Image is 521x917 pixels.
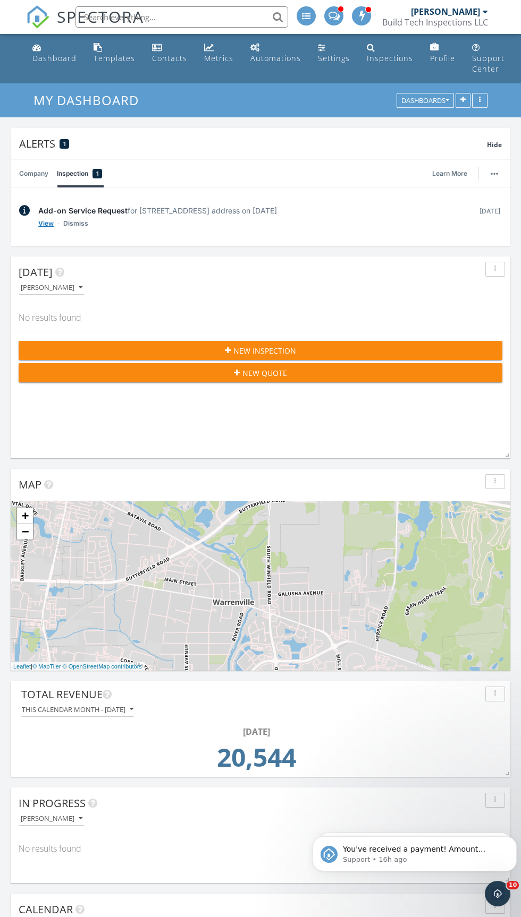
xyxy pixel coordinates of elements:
[11,662,145,671] div: |
[21,815,82,822] div: [PERSON_NAME]
[63,663,142,670] a: © OpenStreetMap contributors
[246,38,305,68] a: Automations (Advanced)
[38,218,54,229] a: View
[32,53,77,63] div: Dashboard
[507,881,519,889] span: 10
[38,205,469,216] div: for [STREET_ADDRESS] address on [DATE]
[478,205,502,229] div: [DATE]
[21,687,481,702] div: Total Revenue
[19,812,85,826] button: [PERSON_NAME]
[19,902,73,916] span: Calendar
[367,53,413,63] div: Inspections
[11,303,510,332] div: No results found
[318,53,350,63] div: Settings
[468,38,509,79] a: Support Center
[63,218,88,229] a: Dismiss
[200,38,238,68] a: Metrics
[233,345,296,356] span: New Inspection
[242,367,287,379] span: New Quote
[204,53,233,63] div: Metrics
[308,814,521,888] iframe: Intercom notifications message
[75,6,288,28] input: Search everything...
[411,6,480,17] div: [PERSON_NAME]
[152,53,187,63] div: Contacts
[32,663,61,670] a: © MapTiler
[57,160,102,187] a: Inspection
[397,93,454,108] button: Dashboards
[19,341,502,360] button: New Inspection
[485,881,510,906] iframe: Intercom live chat
[26,14,144,37] a: SPECTORA
[487,140,502,149] span: Hide
[472,53,505,74] div: Support Center
[26,5,49,29] img: The Best Home Inspection Software - Spectora
[11,834,510,863] div: No results found
[28,38,81,68] a: Dashboard
[33,91,148,109] a: My Dashboard
[63,140,66,148] span: 1
[35,41,195,50] p: Message from Support, sent 16h ago
[21,284,82,292] div: [PERSON_NAME]
[148,38,191,68] a: Contacts
[94,53,135,63] div: Templates
[19,363,502,382] button: New Quote
[13,663,31,670] a: Leaflet
[19,205,30,216] img: info-2c025b9f2229fc06645a.svg
[19,796,86,810] span: In Progress
[96,168,99,179] span: 1
[17,524,33,539] a: Zoom out
[17,508,33,524] a: Zoom in
[21,702,134,717] button: This calendar month - [DATE]
[19,477,41,492] span: Map
[382,17,488,28] div: Build Tech Inspections LLC
[89,38,139,68] a: Templates
[35,31,191,156] span: You've received a payment! Amount $790.00 Fee $0.00 Net $790.00 Transaction # pi_3SCVZvK7snlDGpRF...
[491,173,498,175] img: ellipsis-632cfdd7c38ec3a7d453.svg
[363,38,417,68] a: Inspections
[401,97,449,105] div: Dashboards
[22,706,133,713] div: This calendar month - [DATE]
[250,53,301,63] div: Automations
[24,738,488,783] td: 20544.0
[432,168,474,179] a: Learn More
[24,725,488,738] div: [DATE]
[314,38,354,68] a: Settings
[430,53,455,63] div: Profile
[38,206,128,215] span: Add-on Service Request
[19,136,487,151] div: Alerts
[19,265,53,279] span: [DATE]
[426,38,459,68] a: Company Profile
[19,281,85,295] button: [PERSON_NAME]
[19,160,48,187] a: Company
[57,5,144,28] span: SPECTORA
